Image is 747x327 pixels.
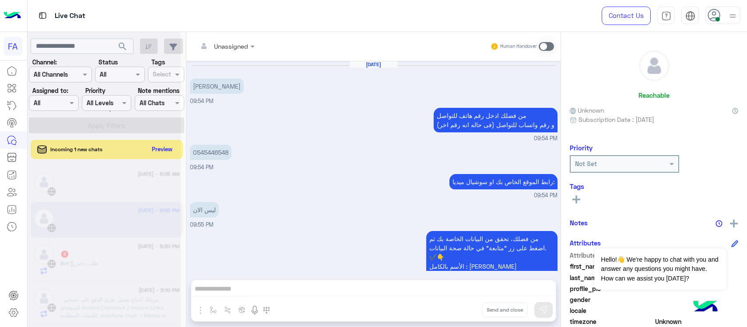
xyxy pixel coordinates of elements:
span: last_name [570,273,653,282]
span: Subscription Date : [DATE] [579,115,654,124]
h6: Attributes [570,239,601,247]
span: 09:54 PM [534,192,558,200]
img: notes [715,220,722,227]
span: null [655,295,739,304]
span: 09:55 PM [190,221,214,228]
img: defaultAdmin.png [639,51,669,81]
h6: Notes [570,219,588,227]
img: tab [685,11,695,21]
span: gender [570,295,653,304]
p: 17/8/2025, 9:54 PM [434,108,558,132]
img: tab [37,10,48,21]
a: Contact Us [602,7,651,25]
p: Live Chat [55,10,85,22]
span: Unknown [570,106,604,115]
h6: Reachable [638,91,670,99]
p: 17/8/2025, 9:54 PM [449,174,558,189]
span: locale [570,306,653,315]
span: timezone [570,317,653,326]
button: Send and close [482,302,528,317]
img: hulul-logo.png [690,292,721,323]
p: 17/8/2025, 9:54 PM [190,145,231,160]
span: 09:54 PM [534,135,558,143]
h6: Tags [570,182,738,190]
div: FA [4,37,22,56]
a: tab [657,7,675,25]
span: first_name [570,262,653,271]
span: 09:54 PM [190,98,214,104]
p: 17/8/2025, 9:55 PM [426,231,558,292]
span: null [655,306,739,315]
span: Unknown [655,317,739,326]
div: loading... [96,103,112,119]
span: Attribute Name [570,251,653,260]
h6: Priority [570,144,593,152]
span: Hello!👋 We're happy to chat with you and answer any questions you might have. How can we assist y... [594,249,726,290]
img: Logo [4,7,21,25]
img: profile [727,11,738,21]
h6: [DATE] [350,61,398,68]
div: Select [151,69,171,81]
span: 09:54 PM [190,164,214,171]
small: Human Handover [500,43,537,50]
p: 17/8/2025, 9:54 PM [190,78,244,94]
img: add [730,220,738,227]
p: 17/8/2025, 9:55 PM [190,202,219,217]
span: profile_pic [570,284,653,293]
img: tab [661,11,671,21]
